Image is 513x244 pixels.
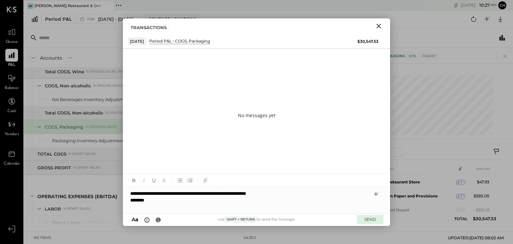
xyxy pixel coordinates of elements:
[37,151,66,157] div: TOTAL COGS
[465,203,492,217] td: $351.01
[82,220,109,225] div: % of NET SALES
[45,206,61,212] div: LABOR
[243,235,256,241] div: v 4.33.0
[4,161,20,167] span: Calendar
[68,152,96,156] div: % of NET SALES
[461,222,462,227] span: 1
[465,175,492,189] td: $47.93
[453,2,459,9] div: copy link
[27,3,33,9] div: SR
[33,235,51,241] div: 165 items
[498,34,506,42] button: Switch to Chart module
[52,96,131,103] div: NA Beverages Inventory Adjustment
[498,1,506,9] button: ch
[73,165,100,170] div: % of NET SALES
[87,17,97,21] span: P08
[0,118,23,138] a: Vendors
[45,110,104,116] div: Total COGS, Non-alcoholic
[461,2,497,8] div: [DATE]
[5,132,19,138] span: Vendors
[491,3,497,7] span: am
[5,85,19,91] span: Balance
[41,14,140,24] button: Period P&L P08[DATE] - [DATE]
[106,110,166,115] div: % of (4125) Sales, Non-Alcoholic
[372,222,420,227] b: The Webstaurant Store
[93,83,154,88] div: % of (4125) Sales, Non-Alcoholic
[0,26,23,45] a: Queue
[448,235,504,240] span: UPDATED: [DATE] 08:02 AM
[86,69,128,74] div: % of (4120) Sales, Wine
[461,194,462,199] span: 1
[0,95,23,114] a: Cash
[7,108,16,114] span: Cash
[163,217,350,223] div: Use to send the message
[149,16,196,22] div: Compare Locations
[372,193,438,198] b: American Paper and Provisions
[45,83,91,89] div: COGS, Non-alcoholic
[37,165,71,171] div: GROSS PROFIT
[37,193,117,200] div: OPERATING EXPENSES (EBITDA)
[8,62,16,68] span: P&L
[372,208,409,213] b: Restaurant Depot
[465,163,492,175] th: AMOUNT
[52,220,80,226] div: Direct Labor
[420,54,439,59] div: Parent
[45,16,72,22] div: Period P&L
[146,14,199,24] button: Compare Locations
[357,215,383,224] button: SEND
[406,54,418,59] div: 5135
[369,54,439,59] div: COGS, Packaging
[6,39,18,45] span: Queue
[40,55,62,61] div: Accounts
[52,138,125,144] div: Packaging Inventory Adjustment
[98,16,133,22] span: [DATE] - [DATE]
[85,125,117,129] div: % of GROSS SALES
[477,2,490,8] span: 10 : 27
[45,124,83,130] div: COGS, Packaging
[0,72,23,91] a: Balance
[372,179,420,184] b: The Webstaurant Store
[465,217,492,231] td: $4,562.39
[0,148,23,167] a: Calendar
[45,69,84,75] div: Total COGS, Wine
[63,207,90,211] div: % of NET SALES
[34,3,101,9] div: [PERSON_NAME] Restaurant & Deli
[0,49,23,68] a: P&L
[461,180,462,185] span: 1
[461,208,463,213] span: 2
[370,163,456,175] th: NAME / MEMO
[465,189,492,203] td: $385.05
